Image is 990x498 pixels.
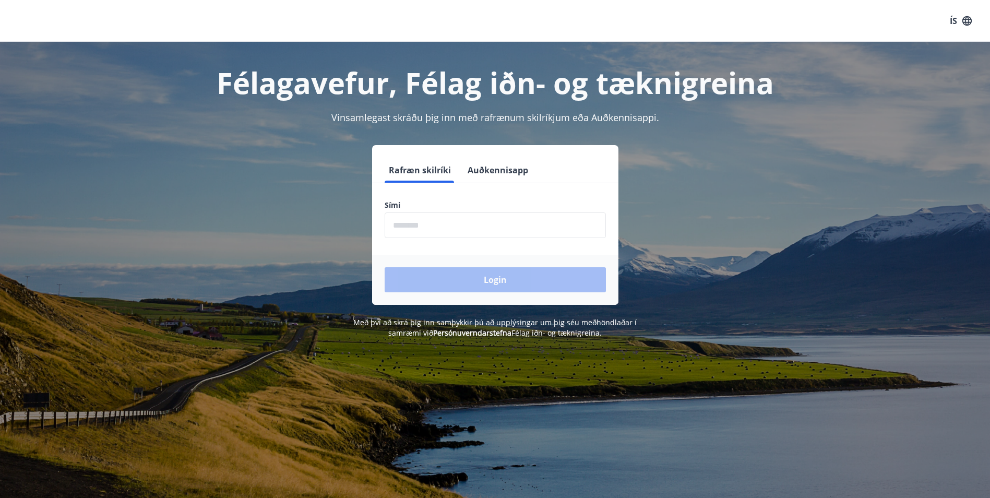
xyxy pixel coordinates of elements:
span: Með því að skrá þig inn samþykkir þú að upplýsingar um þig séu meðhöndlaðar í samræmi við Félag i... [353,317,637,338]
label: Sími [385,200,606,210]
h1: Félagavefur, Félag iðn- og tæknigreina [132,63,858,102]
button: Auðkennisapp [463,158,532,183]
button: Rafræn skilríki [385,158,455,183]
button: ÍS [944,11,977,30]
span: Vinsamlegast skráðu þig inn með rafrænum skilríkjum eða Auðkennisappi. [331,111,659,124]
a: Persónuverndarstefna [433,328,511,338]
